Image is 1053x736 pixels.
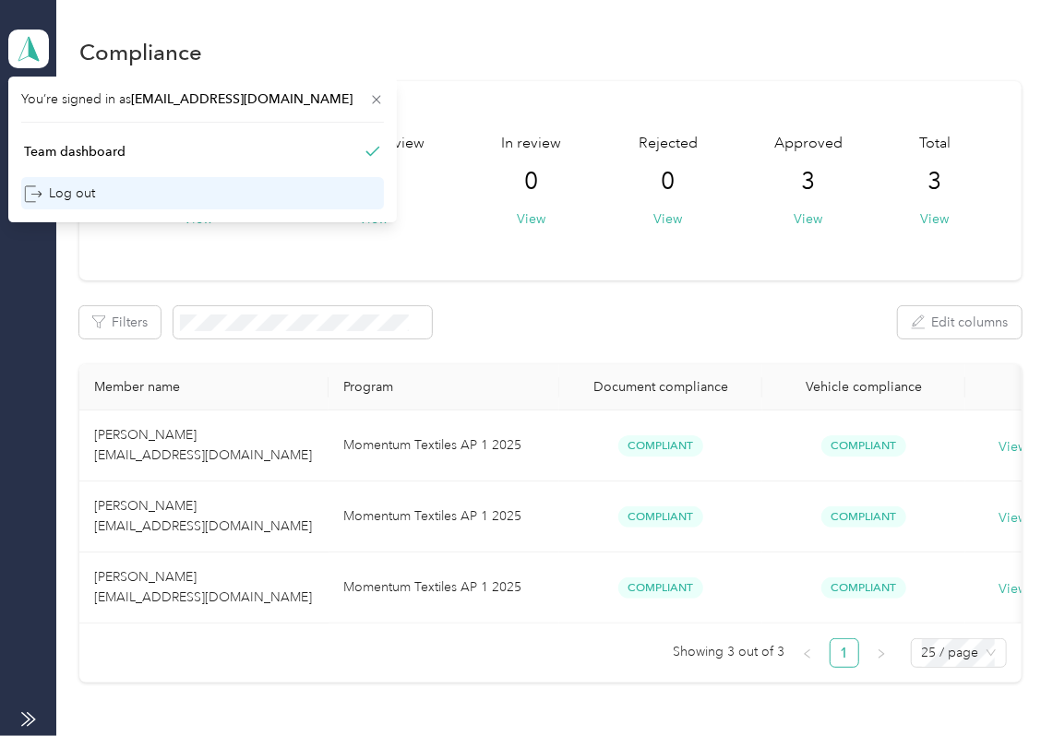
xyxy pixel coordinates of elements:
[821,506,906,528] span: Compliant
[867,638,896,668] li: Next Page
[79,364,329,410] th: Member name
[802,648,813,659] span: left
[525,167,539,196] span: 0
[24,184,95,203] div: Log out
[94,498,312,534] span: [PERSON_NAME] [EMAIL_ADDRESS][DOMAIN_NAME]
[919,133,951,155] span: Total
[618,435,703,457] span: Compliant
[24,142,126,161] div: Team dashboard
[911,638,1007,668] div: Page Size
[94,427,312,463] span: [PERSON_NAME] [EMAIL_ADDRESS][DOMAIN_NAME]
[653,209,682,229] button: View
[898,306,1022,338] button: Edit columns
[639,133,698,155] span: Rejected
[830,638,859,668] li: 1
[618,506,703,528] span: Compliant
[867,638,896,668] button: right
[927,167,941,196] span: 3
[329,364,559,410] th: Program
[793,638,822,668] button: left
[131,91,353,107] span: [EMAIL_ADDRESS][DOMAIN_NAME]
[777,379,951,395] div: Vehicle compliance
[674,638,785,666] span: Showing 3 out of 3
[502,133,562,155] span: In review
[329,481,559,552] td: Momentum Textiles AP 1 2025
[21,89,384,109] span: You’re signed in as
[574,379,748,395] div: Document compliance
[920,209,949,229] button: View
[329,552,559,623] td: Momentum Textiles AP 1 2025
[618,577,703,599] span: Compliant
[94,569,312,605] span: [PERSON_NAME] [EMAIL_ADDRESS][DOMAIN_NAME]
[793,638,822,668] li: Previous Page
[518,209,546,229] button: View
[79,306,161,338] button: Filters
[329,410,559,481] td: Momentum Textiles AP 1 2025
[831,639,858,667] a: 1
[774,133,843,155] span: Approved
[950,633,1053,736] iframe: Everlance-gr Chat Button Frame
[821,435,906,457] span: Compliant
[821,577,906,599] span: Compliant
[922,639,996,667] span: 25 / page
[794,209,822,229] button: View
[661,167,675,196] span: 0
[79,42,202,62] h1: Compliance
[801,167,815,196] span: 3
[876,648,887,659] span: right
